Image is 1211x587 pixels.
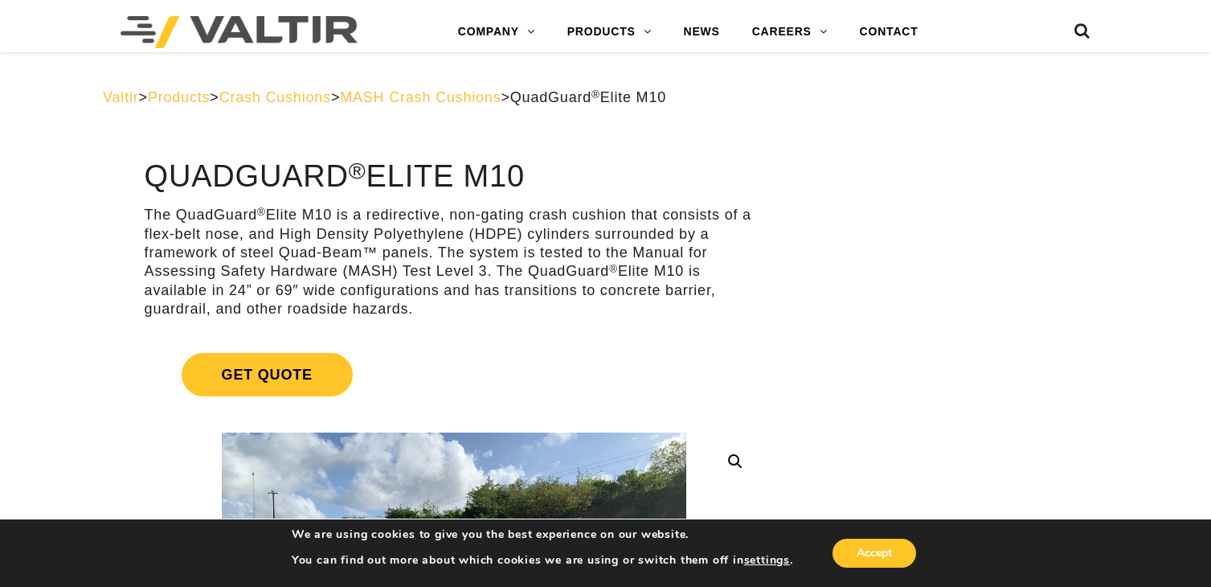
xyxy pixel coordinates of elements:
[103,88,1108,107] div: > > > >
[340,89,501,105] a: MASH Crash Cushions
[103,89,138,105] a: Valtir
[121,16,358,48] img: Valtir
[609,263,618,275] sup: ®
[349,158,366,183] sup: ®
[292,527,793,542] p: We are using cookies to give you the best experience on our website.
[510,89,666,105] span: QuadGuard Elite M10
[744,553,790,568] button: settings
[551,16,668,48] a: PRODUCTS
[736,16,844,48] a: CAREERS
[145,160,764,194] h1: QuadGuard Elite M10
[182,353,353,396] span: Get Quote
[145,206,764,318] p: The QuadGuard Elite M10 is a redirective, non-gating crash cushion that consists of a flex-belt n...
[833,539,916,568] button: Accept
[844,16,935,48] a: CONTACT
[219,89,331,105] a: Crash Cushions
[591,88,600,101] sup: ®
[668,16,736,48] a: NEWS
[145,334,764,416] a: Get Quote
[257,206,266,218] sup: ®
[292,553,793,568] p: You can find out more about which cookies we are using or switch them off in .
[442,16,551,48] a: COMPANY
[148,89,210,105] a: Products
